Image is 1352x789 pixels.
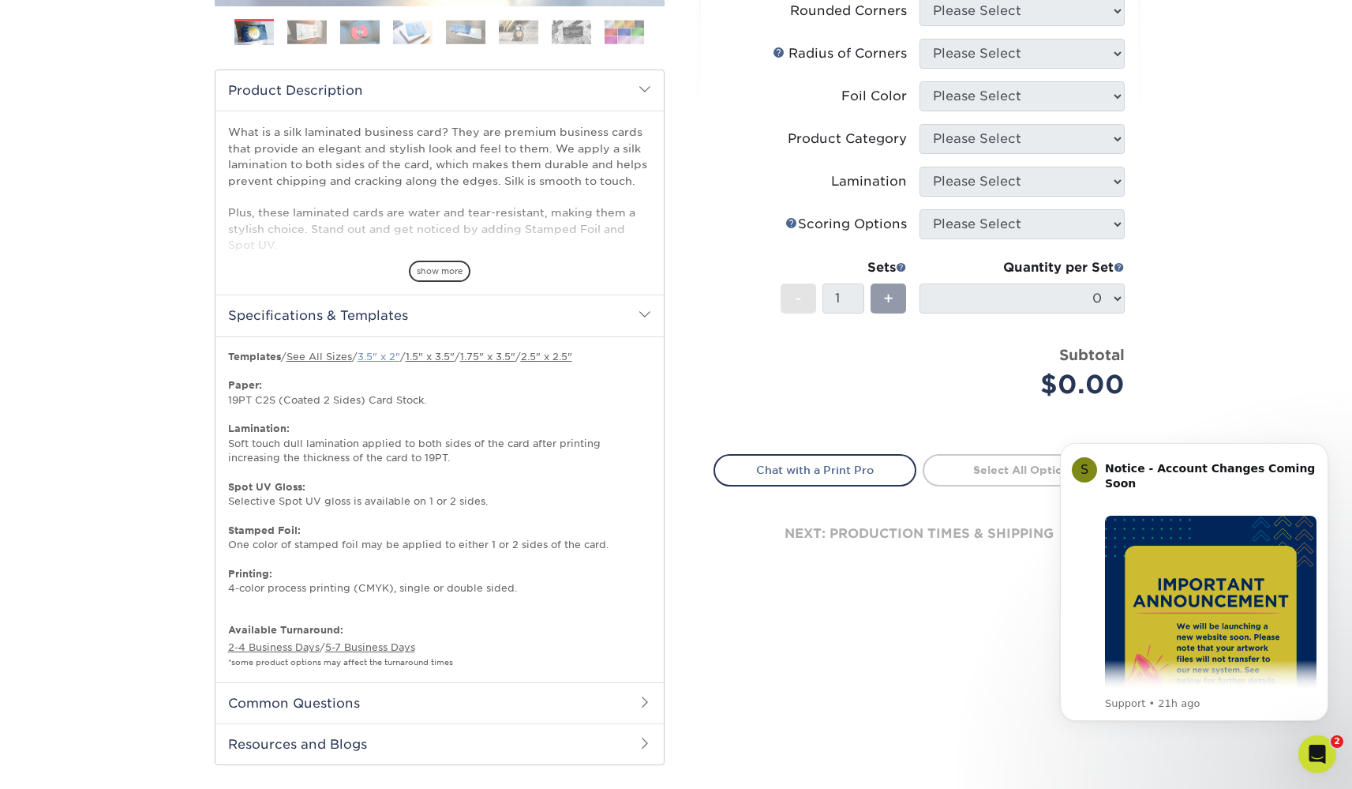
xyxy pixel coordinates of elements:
[228,124,651,381] p: What is a silk laminated business card? They are premium business cards that provide an elegant a...
[340,20,380,44] img: Business Cards 03
[923,454,1125,486] a: Select All Options
[713,454,916,486] a: Chat with a Print Pro
[521,351,572,363] a: 2.5" x 2.5"
[931,366,1125,404] div: $0.00
[228,524,301,536] strong: Stamped Foil:
[831,172,907,191] div: Lamination
[228,568,272,580] strong: Printing:
[228,379,262,391] strong: Paper:
[499,20,538,44] img: Business Cards 06
[228,423,290,434] strong: Lamination:
[781,258,907,277] div: Sets
[1036,419,1352,746] iframe: Intercom notifications message
[460,351,515,363] a: 1.75" x 3.5"
[228,623,651,670] p: /
[393,20,433,44] img: Business Cards 04
[228,481,305,493] strong: Spot UV Gloss:
[358,351,400,363] a: 3.5" x 2"
[228,658,453,667] small: *some product options may affect the turnaround times
[552,20,591,44] img: Business Cards 07
[1059,346,1125,363] strong: Subtotal
[287,20,327,44] img: Business Cards 02
[795,287,802,310] span: -
[788,130,907,148] div: Product Category
[446,20,485,44] img: Business Cards 05
[785,215,907,234] div: Scoring Options
[713,487,1125,581] div: next: production times & shipping
[215,682,664,723] h2: Common Questions
[215,70,664,111] h2: Product Description
[234,13,274,53] img: Business Cards 01
[287,351,352,363] a: See All Sizes
[228,350,651,611] p: / / / / / 19PT C2S (Coated 2 Sides) Card Stock. Soft touch dull lamination applied to both sides ...
[215,295,664,336] h2: Specifications & Templates
[773,44,907,63] div: Radius of Corners
[4,741,134,783] iframe: Google Customer Reviews
[228,351,281,363] b: Templates
[605,20,644,44] img: Business Cards 08
[790,2,907,21] div: Rounded Corners
[228,641,320,653] a: 2-4 Business Days
[1298,735,1336,773] iframe: Intercom live chat
[325,641,415,653] a: 5-7 Business Days
[841,87,907,106] div: Foil Color
[228,624,343,636] b: Available Turnaround:
[883,287,893,310] span: +
[215,723,664,765] h2: Resources and Blogs
[406,351,455,363] a: 1.5" x 3.5"
[919,258,1125,277] div: Quantity per Set
[409,261,470,282] span: show more
[1331,735,1343,748] span: 2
